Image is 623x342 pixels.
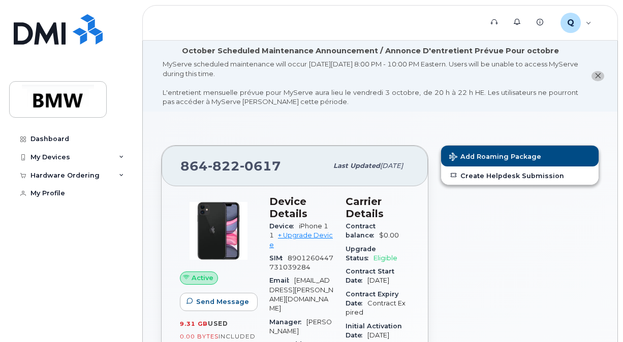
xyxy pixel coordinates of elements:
[269,277,333,312] span: [EMAIL_ADDRESS][PERSON_NAME][DOMAIN_NAME]
[269,222,299,230] span: Device
[269,231,333,248] a: + Upgrade Device
[591,71,604,82] button: close notification
[163,59,578,107] div: MyServe scheduled maintenance will occur [DATE][DATE] 8:00 PM - 10:00 PM Eastern. Users will be u...
[346,222,379,239] span: Contract balance
[346,299,406,316] span: Contract Expired
[196,297,249,306] span: Send Message
[367,331,389,339] span: [DATE]
[346,267,394,284] span: Contract Start Date
[346,322,402,339] span: Initial Activation Date
[269,254,333,271] span: 8901260447731039284
[269,318,306,326] span: Manager
[333,162,380,169] span: Last updated
[269,254,288,262] span: SIM
[180,320,208,327] span: 9.31 GB
[346,245,376,262] span: Upgrade Status
[208,158,240,174] span: 822
[192,273,213,283] span: Active
[441,166,599,185] a: Create Helpdesk Submission
[269,222,328,239] span: iPhone 11
[380,162,403,169] span: [DATE]
[188,200,249,261] img: iPhone_11.jpg
[379,231,399,239] span: $0.00
[579,298,615,334] iframe: Messenger Launcher
[240,158,281,174] span: 0617
[208,320,228,327] span: used
[269,277,294,284] span: Email
[373,254,397,262] span: Eligible
[269,195,333,220] h3: Device Details
[367,277,389,284] span: [DATE]
[180,333,219,340] span: 0.00 Bytes
[449,153,541,162] span: Add Roaming Package
[346,290,398,307] span: Contract Expiry Date
[180,293,258,311] button: Send Message
[180,158,281,174] span: 864
[182,46,559,56] div: October Scheduled Maintenance Announcement / Annonce D'entretient Prévue Pour octobre
[269,318,332,335] span: [PERSON_NAME]
[441,146,599,166] button: Add Roaming Package
[346,195,410,220] h3: Carrier Details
